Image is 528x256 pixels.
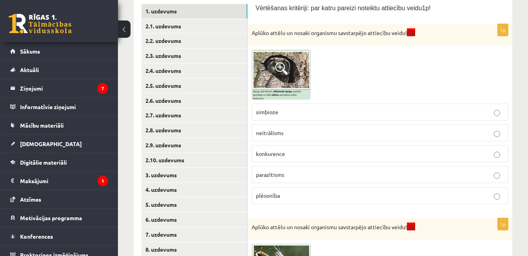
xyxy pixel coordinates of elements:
[142,138,247,152] a: 2.9. uzdevums
[10,98,108,116] a: Informatīvie ziņojumi
[494,173,500,179] input: parazītisms
[9,14,72,33] a: Rīgas 1. Tālmācības vidusskola
[494,131,500,137] input: neitrālisms
[142,227,247,242] a: 7. uzdevums
[142,33,247,48] a: 2.2. uzdevums
[497,24,508,36] p: 1p
[142,123,247,137] a: 2.8. uzdevums
[142,78,247,93] a: 2.5. uzdevums
[142,153,247,167] a: 2.10. uzdevums
[256,108,278,115] span: simbioze
[142,168,247,182] a: 3. uzdevums
[142,19,247,33] a: 2.1. uzdevums
[20,48,40,55] span: Sākums
[10,61,108,79] a: Aktuāli
[20,214,82,221] span: Motivācijas programma
[10,42,108,60] a: Sākums
[142,108,247,122] a: 2.7. uzdevums
[142,63,247,78] a: 2.4. uzdevums
[494,193,500,200] input: plēsonība
[256,150,285,157] span: konkurence
[20,140,82,147] span: [DEMOGRAPHIC_DATA]
[142,48,247,63] a: 2.3. uzdevums
[494,110,500,116] input: simbioze
[407,30,415,36] span: (I)!
[407,224,415,230] span: (I)!
[252,28,469,37] p: Aplūko attēlu un nosaki organismu savstarpējo attiecību veidu!
[20,66,39,73] span: Aktuāli
[20,196,41,203] span: Atzīmes
[494,152,500,158] input: konkurence
[10,172,108,190] a: Maksājumi1
[20,79,108,97] legend: Ziņojumi
[10,79,108,97] a: Ziņojumi7
[10,135,108,153] a: [DEMOGRAPHIC_DATA]
[20,172,108,190] legend: Maksājumi
[20,122,64,129] span: Mācību materiāli
[20,159,67,166] span: Digitālie materiāli
[10,190,108,208] a: Atzīmes
[252,222,469,231] p: Aplūko attēlu un nosaki organismu savstarpējo attiecību veidu!
[497,218,508,230] p: 1p
[142,212,247,227] a: 6. uzdevums
[20,233,53,240] span: Konferences
[142,182,247,197] a: 4. uzdevums
[142,4,247,19] a: 1. uzdevums
[142,197,247,212] a: 5. uzdevums
[10,227,108,245] a: Konferences
[10,153,108,171] a: Digitālie materiāli
[10,209,108,227] a: Motivācijas programma
[98,83,108,94] i: 7
[252,50,311,100] img: 1.png
[256,171,284,178] span: parazītisms
[98,176,108,186] i: 1
[256,129,283,136] span: neitrālisms
[10,116,108,134] a: Mācību materiāli
[256,192,280,199] span: plēsonība
[20,98,108,116] legend: Informatīvie ziņojumi
[256,5,431,11] span: Vērtēšanas kritēriji: par katru pareizi noteiktu attiecību veidu1p!
[142,93,247,108] a: 2.6. uzdevums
